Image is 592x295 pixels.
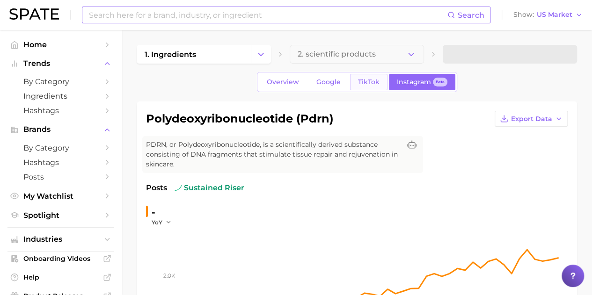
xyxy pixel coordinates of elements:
button: Export Data [495,111,568,127]
span: Industries [23,235,98,244]
a: Onboarding Videos [7,252,114,266]
span: Brands [23,125,98,134]
button: Trends [7,57,114,71]
a: Home [7,37,114,52]
a: Hashtags [7,103,114,118]
span: TikTok [358,78,380,86]
a: InstagramBeta [389,74,455,90]
span: YoY [152,218,162,226]
span: Instagram [397,78,431,86]
a: Ingredients [7,89,114,103]
h1: polydeoxyribonucleotide (pdrn) [146,113,334,124]
span: Hashtags [23,106,98,115]
a: TikTok [350,74,387,90]
span: Hashtags [23,158,98,167]
span: Google [316,78,341,86]
a: Overview [259,74,307,90]
button: ShowUS Market [511,9,585,21]
a: by Category [7,141,114,155]
a: Spotlight [7,208,114,223]
span: US Market [537,12,572,17]
span: by Category [23,77,98,86]
a: Hashtags [7,155,114,170]
a: Google [308,74,349,90]
button: 2. scientific products [290,45,424,64]
span: Help [23,273,98,281]
span: PDRN, or Polydeoxyribonucleotide, is a scientifically derived substance consisting of DNA fragmen... [146,140,401,169]
a: Posts [7,170,114,184]
button: Change Category [251,45,271,64]
input: Search here for a brand, industry, or ingredient [88,7,447,23]
button: YoY [152,218,172,226]
span: Show [513,12,534,17]
a: 1. ingredients [137,45,251,64]
span: Home [23,40,98,49]
span: Trends [23,59,98,68]
span: Search [458,11,484,20]
a: Help [7,270,114,284]
button: Industries [7,232,114,246]
div: - [152,205,178,220]
span: Export Data [511,115,552,123]
button: Brands [7,122,114,137]
span: Beta [436,78,445,86]
img: SPATE [9,8,59,20]
span: by Category [23,144,98,152]
span: 2. scientific products [298,50,376,58]
span: Posts [23,173,98,181]
span: Ingredients [23,92,98,101]
span: Spotlight [23,211,98,220]
a: My Watchlist [7,189,114,203]
span: Onboarding Videos [23,254,98,263]
span: sustained riser [175,182,244,194]
tspan: 2.0k [163,272,175,279]
span: Overview [267,78,299,86]
span: Posts [146,182,167,194]
a: by Category [7,74,114,89]
span: My Watchlist [23,192,98,201]
span: 1. ingredients [145,50,196,59]
img: sustained riser [175,184,182,192]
